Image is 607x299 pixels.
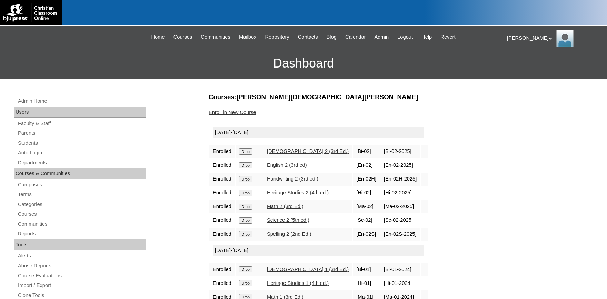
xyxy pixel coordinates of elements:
input: Drop [239,204,252,210]
span: Repository [265,33,289,41]
a: [DEMOGRAPHIC_DATA] 2 (3rd Ed.) [267,148,349,154]
span: Home [151,33,165,41]
a: Admin Home [17,97,146,105]
a: Import / Export [17,281,146,290]
td: Enrolled [209,263,235,276]
input: Drop [239,162,252,168]
td: Enrolled [209,277,235,290]
a: Terms [17,190,146,199]
a: Courses [17,210,146,218]
a: Faculty & Staff [17,119,146,128]
a: Communities [197,33,234,41]
input: Drop [239,266,252,272]
a: Reports [17,229,146,238]
td: [Hi-01-2024] [380,277,420,290]
a: Revert [437,33,459,41]
span: Help [421,33,432,41]
td: Enrolled [209,145,235,158]
input: Drop [239,280,252,286]
h3: Dashboard [3,48,604,79]
a: Alerts [17,251,146,260]
a: Science 2 (5th ed.) [267,217,309,223]
td: [En-02S-2025] [380,228,420,241]
a: Calendar [342,33,369,41]
td: [Bi-01] [353,263,380,276]
a: Course Evaluations [17,271,146,280]
td: Enrolled [209,214,235,227]
div: [PERSON_NAME] [507,30,600,47]
a: Departments [17,158,146,167]
a: [DEMOGRAPHIC_DATA] 1 (3rd Ed.) [267,267,349,272]
a: Communities [17,220,146,228]
td: [Hi-02-2025] [380,186,420,199]
input: Drop [239,176,252,182]
td: [Bi-01-2024] [380,263,420,276]
td: [Sc-02] [353,214,380,227]
td: [Hi-02] [353,186,380,199]
td: [En-02] [353,159,380,172]
a: Home [148,33,168,41]
a: Repository [262,33,293,41]
span: Blog [327,33,337,41]
a: Heritage Studies 1 (4th ed.) [267,280,329,286]
img: Karen Lawton [556,30,574,47]
span: Mailbox [239,33,257,41]
a: Heritage Studies 2 (4th ed.) [267,190,329,195]
td: Enrolled [209,228,235,241]
input: Drop [239,217,252,224]
td: [Ma-02-2025] [380,200,420,213]
a: Parents [17,129,146,137]
td: [Bi-02-2025] [380,145,420,158]
td: [En-02H] [353,173,380,186]
td: [Sc-02-2025] [380,214,420,227]
a: Students [17,139,146,147]
input: Drop [239,231,252,237]
td: Enrolled [209,159,235,172]
td: [Bi-02] [353,145,380,158]
span: Contacts [298,33,318,41]
a: Admin [371,33,392,41]
td: [En-02H-2025] [380,173,420,186]
span: Calendar [345,33,366,41]
a: Enroll in New Course [209,110,256,115]
span: Admin [375,33,389,41]
td: Enrolled [209,200,235,213]
span: Communities [201,33,230,41]
a: Categories [17,200,146,209]
a: Auto Login [17,148,146,157]
a: Mailbox [236,33,260,41]
img: logo-white.png [3,3,58,22]
td: Enrolled [209,173,235,186]
span: Courses [173,33,192,41]
a: Courses [170,33,196,41]
span: Logout [397,33,413,41]
td: [En-02S] [353,228,380,241]
h3: Courses:[PERSON_NAME][DEMOGRAPHIC_DATA][PERSON_NAME] [209,93,550,102]
a: Math 2 (3rd Ed.) [267,204,303,209]
a: English 2 (3rd ed) [267,162,307,168]
a: Spelling 2 (2nd Ed.) [267,231,311,237]
a: Campuses [17,181,146,189]
td: [Hi-01] [353,277,380,290]
span: Revert [440,33,455,41]
div: Users [14,107,146,118]
td: [Ma-02] [353,200,380,213]
td: [En-02-2025] [380,159,420,172]
a: Contacts [295,33,321,41]
a: Help [418,33,435,41]
a: Abuse Reports [17,261,146,270]
a: Blog [323,33,340,41]
a: Handwriting 2 (3rd ed.) [267,176,318,182]
a: Logout [394,33,416,41]
input: Drop [239,148,252,155]
div: [DATE]-[DATE] [213,127,424,138]
input: Drop [239,190,252,196]
div: Tools [14,239,146,250]
div: Courses & Communities [14,168,146,179]
div: [DATE]-[DATE] [213,245,424,257]
td: Enrolled [209,186,235,199]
